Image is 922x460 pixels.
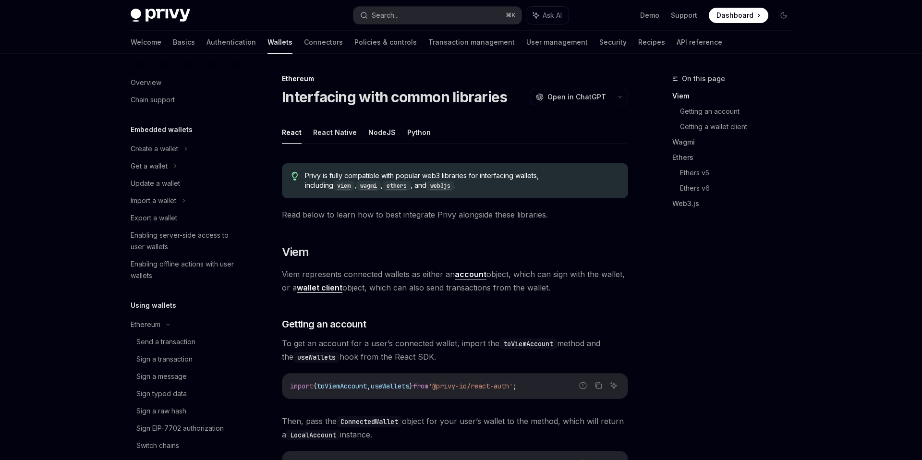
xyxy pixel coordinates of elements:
[282,317,366,331] span: Getting an account
[136,423,224,434] div: Sign EIP-7702 authorization
[131,9,190,22] img: dark logo
[123,74,246,91] a: Overview
[206,31,256,54] a: Authentication
[131,94,175,106] div: Chain support
[136,405,186,417] div: Sign a raw hash
[372,10,399,21] div: Search...
[131,258,240,281] div: Enabling offline actions with user wallets
[526,7,569,24] button: Ask AI
[640,11,659,20] a: Demo
[131,300,176,311] h5: Using wallets
[499,339,557,349] code: toViemAccount
[297,283,342,292] strong: wallet client
[313,382,317,390] span: {
[413,382,428,390] span: from
[123,437,246,454] a: Switch chains
[368,121,396,144] button: NodeJS
[282,74,628,84] div: Ethereum
[599,31,627,54] a: Security
[131,319,160,330] div: Ethereum
[123,420,246,437] a: Sign EIP-7702 authorization
[333,181,354,191] code: viem
[428,382,513,390] span: '@privy-io/react-auth'
[131,77,161,88] div: Overview
[282,88,507,106] h1: Interfacing with common libraries
[592,379,605,392] button: Copy the contents from the code block
[426,181,454,191] code: web3js
[776,8,791,23] button: Toggle dark mode
[682,73,725,85] span: On this page
[136,371,187,382] div: Sign a message
[677,31,722,54] a: API reference
[680,119,799,134] a: Getting a wallet client
[123,175,246,192] a: Update a wallet
[426,181,454,189] a: web3js
[282,244,309,260] span: Viem
[291,172,298,181] svg: Tip
[607,379,620,392] button: Ask AI
[317,382,367,390] span: toViemAccount
[383,181,411,191] code: ethers
[282,267,628,294] span: Viem represents connected wallets as either an object, which can sign with the wallet, or a objec...
[672,134,799,150] a: Wagmi
[356,181,381,191] code: wagmi
[577,379,589,392] button: Report incorrect code
[131,143,178,155] div: Create a wallet
[131,195,176,206] div: Import a wallet
[282,121,302,144] button: React
[356,181,381,189] a: wagmi
[131,160,168,172] div: Get a wallet
[305,171,619,191] span: Privy is fully compatible with popular web3 libraries for interfacing wallets, including , , , and .
[354,31,417,54] a: Policies & controls
[123,402,246,420] a: Sign a raw hash
[333,181,354,189] a: viem
[290,382,313,390] span: import
[680,165,799,181] a: Ethers v5
[282,337,628,363] span: To get an account for a user’s connected wallet, import the method and the hook from the React SDK.
[337,416,402,427] code: ConnectedWallet
[123,333,246,351] a: Send a transaction
[173,31,195,54] a: Basics
[680,181,799,196] a: Ethers v6
[671,11,697,20] a: Support
[409,382,413,390] span: }
[131,31,161,54] a: Welcome
[282,208,628,221] span: Read below to learn how to best integrate Privy alongside these libraries.
[367,382,371,390] span: ,
[513,382,517,390] span: ;
[123,255,246,284] a: Enabling offline actions with user wallets
[136,440,179,451] div: Switch chains
[383,181,411,189] a: ethers
[136,353,193,365] div: Sign a transaction
[530,89,612,105] button: Open in ChatGPT
[131,230,240,253] div: Enabling server-side access to user wallets
[455,269,486,279] strong: account
[131,178,180,189] div: Update a wallet
[428,31,515,54] a: Transaction management
[267,31,292,54] a: Wallets
[547,92,606,102] span: Open in ChatGPT
[123,209,246,227] a: Export a wallet
[136,388,187,399] div: Sign typed data
[282,414,628,441] span: Then, pass the object for your user’s wallet to the method, which will return a instance.
[123,385,246,402] a: Sign typed data
[543,11,562,20] span: Ask AI
[672,88,799,104] a: Viem
[455,269,486,279] a: account
[286,430,340,440] code: LocalAccount
[672,196,799,211] a: Web3.js
[123,91,246,109] a: Chain support
[131,212,177,224] div: Export a wallet
[526,31,588,54] a: User management
[131,124,193,135] h5: Embedded wallets
[304,31,343,54] a: Connectors
[123,351,246,368] a: Sign a transaction
[672,150,799,165] a: Ethers
[680,104,799,119] a: Getting an account
[371,382,409,390] span: useWallets
[313,121,357,144] button: React Native
[353,7,522,24] button: Search...⌘K
[709,8,768,23] a: Dashboard
[123,227,246,255] a: Enabling server-side access to user wallets
[407,121,431,144] button: Python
